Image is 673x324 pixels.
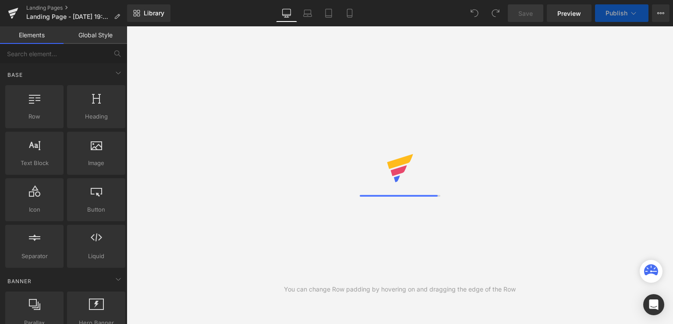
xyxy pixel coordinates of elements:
span: Base [7,71,24,79]
span: Banner [7,277,32,285]
span: Landing Page - [DATE] 19:34:30 [26,13,110,20]
a: New Library [127,4,170,22]
span: Library [144,9,164,17]
a: Laptop [297,4,318,22]
span: Liquid [70,252,123,261]
a: Desktop [276,4,297,22]
span: Icon [8,205,61,214]
span: Publish [606,10,627,17]
a: Global Style [64,26,127,44]
span: Heading [70,112,123,121]
a: Preview [547,4,592,22]
a: Landing Pages [26,4,127,11]
button: Redo [487,4,504,22]
span: Text Block [8,158,61,168]
div: You can change Row padding by hovering on and dragging the edge of the Row [284,284,516,294]
span: Separator [8,252,61,261]
a: Tablet [318,4,339,22]
button: Publish [595,4,648,22]
span: Row [8,112,61,121]
span: Preview [557,9,581,18]
a: Mobile [339,4,360,22]
div: Open Intercom Messenger [643,294,664,315]
span: Save [518,9,533,18]
button: Undo [466,4,483,22]
button: More [652,4,669,22]
span: Button [70,205,123,214]
span: Image [70,158,123,168]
